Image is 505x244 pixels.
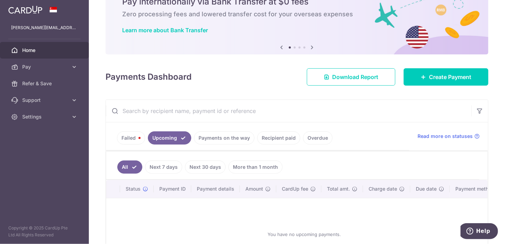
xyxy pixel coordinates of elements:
[122,27,208,34] a: Learn more about Bank Transfer
[22,97,68,104] span: Support
[148,131,191,145] a: Upcoming
[307,68,395,86] a: Download Report
[245,185,263,192] span: Amount
[404,68,488,86] a: Create Payment
[11,24,78,31] p: [PERSON_NAME][EMAIL_ADDRESS][DOMAIN_NAME]
[429,73,471,81] span: Create Payment
[369,185,397,192] span: Charge date
[22,47,68,54] span: Home
[185,160,226,174] a: Next 30 days
[332,73,378,81] span: Download Report
[117,131,145,145] a: Failed
[418,133,473,140] span: Read more on statuses
[416,185,437,192] span: Due date
[122,10,472,18] h6: Zero processing fees and lowered transfer cost for your overseas expenses
[282,185,308,192] span: CardUp fee
[257,131,300,145] a: Recipient paid
[145,160,182,174] a: Next 7 days
[450,180,503,198] th: Payment method
[106,100,471,122] input: Search by recipient name, payment id or reference
[8,6,42,14] img: CardUp
[106,71,192,83] h4: Payments Dashboard
[126,185,141,192] span: Status
[22,80,68,87] span: Refer & Save
[22,63,68,70] span: Pay
[191,180,240,198] th: Payment details
[22,113,68,120] span: Settings
[194,131,254,145] a: Payments on the way
[418,133,480,140] a: Read more on statuses
[327,185,350,192] span: Total amt.
[154,180,191,198] th: Payment ID
[303,131,333,145] a: Overdue
[117,160,142,174] a: All
[228,160,283,174] a: More than 1 month
[461,223,498,241] iframe: Opens a widget where you can find more information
